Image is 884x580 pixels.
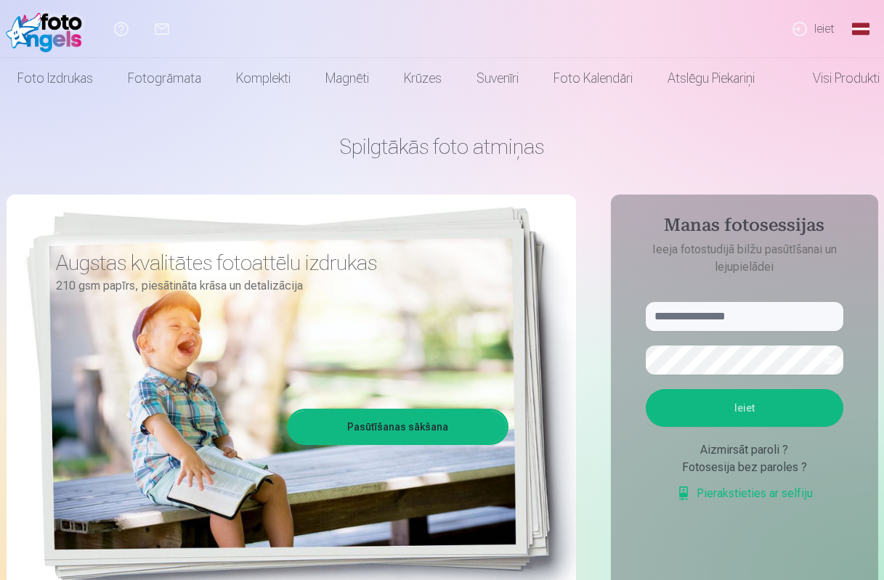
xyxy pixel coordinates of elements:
[6,6,89,52] img: /fa1
[646,441,843,459] div: Aizmirsāt paroli ?
[646,389,843,427] button: Ieiet
[386,58,459,99] a: Krūzes
[536,58,650,99] a: Foto kalendāri
[631,215,858,241] h4: Manas fotosessijas
[676,485,813,502] a: Pierakstieties ar selfiju
[459,58,536,99] a: Suvenīri
[110,58,219,99] a: Fotogrāmata
[289,411,506,443] a: Pasūtīšanas sākšana
[650,58,772,99] a: Atslēgu piekariņi
[646,459,843,476] div: Fotosesija bez paroles ?
[56,276,498,296] p: 210 gsm papīrs, piesātināta krāsa un detalizācija
[219,58,308,99] a: Komplekti
[631,241,858,276] p: Ieeja fotostudijā bilžu pasūtīšanai un lejupielādei
[7,134,878,160] h1: Spilgtākās foto atmiņas
[308,58,386,99] a: Magnēti
[56,250,498,276] h3: Augstas kvalitātes fotoattēlu izdrukas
